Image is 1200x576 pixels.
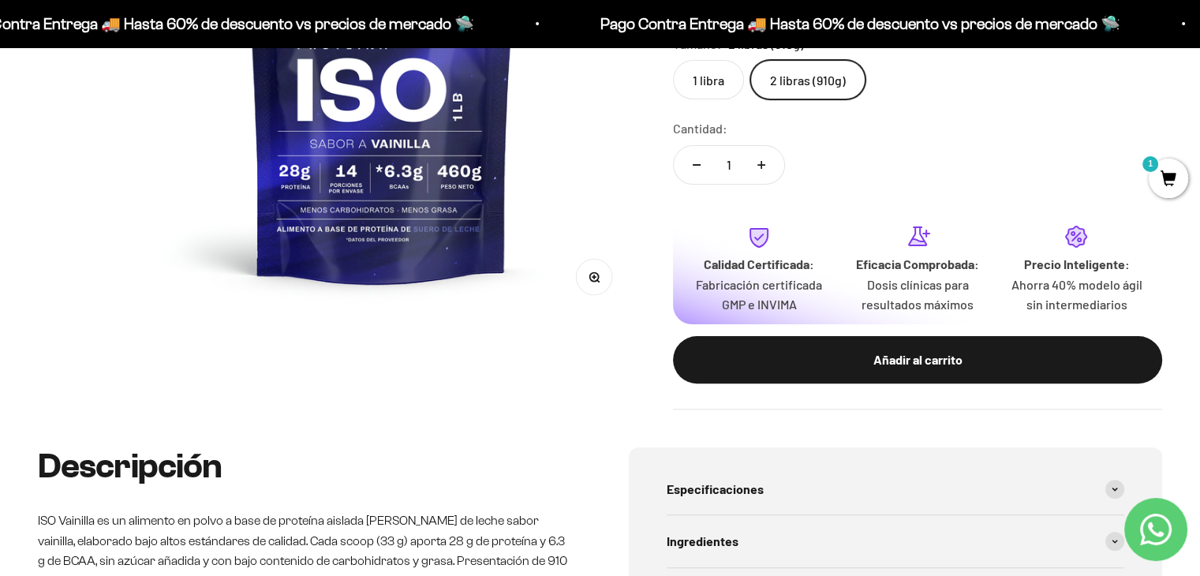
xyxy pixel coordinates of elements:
[38,447,572,485] h2: Descripción
[851,275,985,315] p: Dosis clínicas para resultados máximos
[1023,256,1129,271] strong: Precio Inteligente:
[738,146,784,184] button: Aumentar cantidad
[667,479,764,499] span: Especificaciones
[674,146,720,184] button: Reducir cantidad
[600,11,1120,36] p: Pago Contra Entrega 🚚 Hasta 60% de descuento vs precios de mercado 🛸
[667,515,1125,567] summary: Ingredientes
[704,256,814,271] strong: Calidad Certificada:
[856,256,979,271] strong: Eficacia Comprobada:
[1141,155,1160,174] mark: 1
[667,531,738,552] span: Ingredientes
[705,350,1131,370] div: Añadir al carrito
[1010,275,1143,315] p: Ahorra 40% modelo ágil sin intermediarios
[1149,171,1188,189] a: 1
[692,275,825,315] p: Fabricación certificada GMP e INVIMA
[673,336,1162,383] button: Añadir al carrito
[667,463,1125,515] summary: Especificaciones
[673,118,727,139] label: Cantidad:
